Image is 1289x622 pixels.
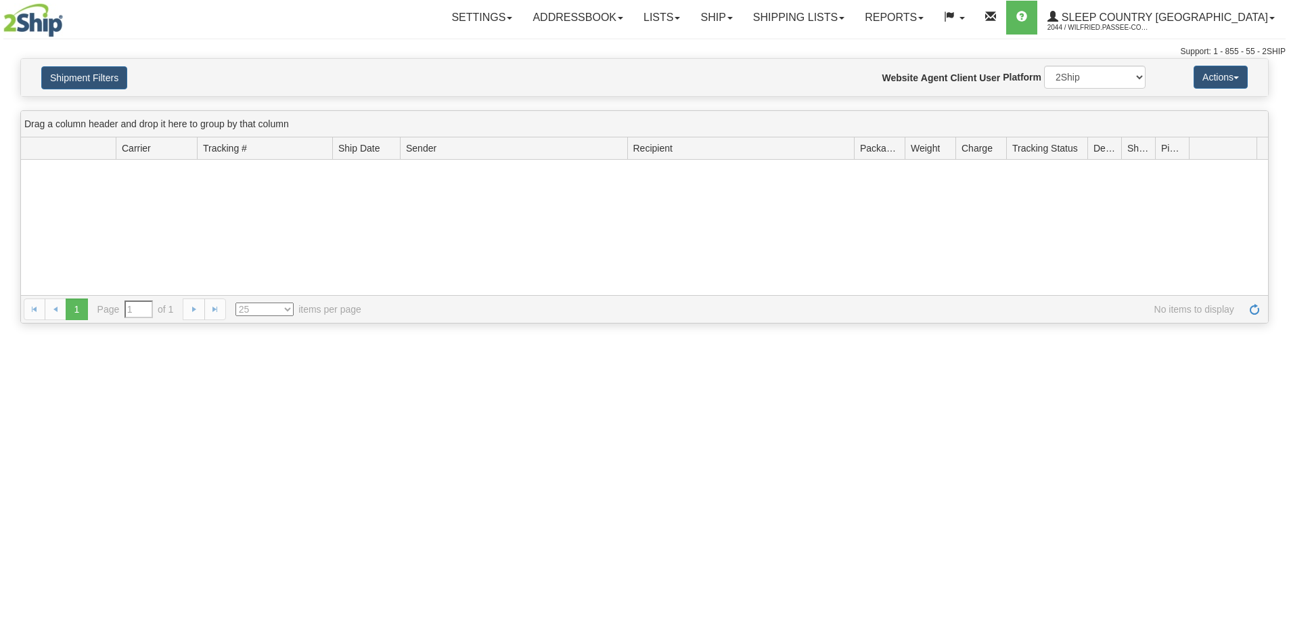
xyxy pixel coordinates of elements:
[882,71,918,85] label: Website
[1127,141,1150,155] span: Shipment Issues
[3,46,1286,58] div: Support: 1 - 855 - 55 - 2SHIP
[1003,70,1041,84] label: Platform
[1093,141,1116,155] span: Delivery Status
[1012,141,1078,155] span: Tracking Status
[203,141,247,155] span: Tracking #
[235,303,361,316] span: items per page
[122,141,151,155] span: Carrier
[1161,141,1183,155] span: Pickup Status
[1194,66,1248,89] button: Actions
[743,1,855,35] a: Shipping lists
[406,141,436,155] span: Sender
[66,298,87,320] span: 1
[911,141,940,155] span: Weight
[690,1,742,35] a: Ship
[633,141,673,155] span: Recipient
[441,1,522,35] a: Settings
[633,1,690,35] a: Lists
[962,141,993,155] span: Charge
[380,303,1234,316] span: No items to display
[21,111,1268,137] div: grid grouping header
[1244,298,1265,320] a: Refresh
[860,141,899,155] span: Packages
[41,66,127,89] button: Shipment Filters
[950,71,976,85] label: Client
[855,1,934,35] a: Reports
[979,71,1000,85] label: User
[3,3,63,37] img: logo2044.jpg
[1058,12,1268,23] span: Sleep Country [GEOGRAPHIC_DATA]
[522,1,633,35] a: Addressbook
[921,71,948,85] label: Agent
[97,301,174,318] span: Page of 1
[1047,21,1149,35] span: 2044 / Wilfried.Passee-Coutrin
[338,141,380,155] span: Ship Date
[1037,1,1285,35] a: Sleep Country [GEOGRAPHIC_DATA] 2044 / Wilfried.Passee-Coutrin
